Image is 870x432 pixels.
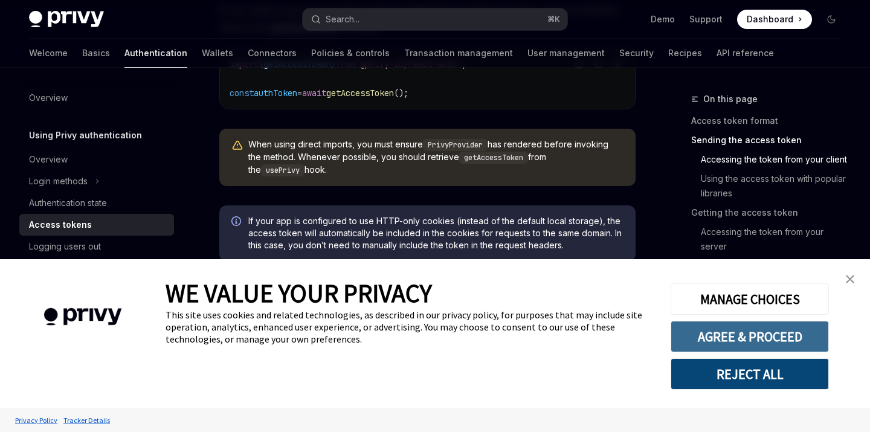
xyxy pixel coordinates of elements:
a: Using the access token with popular libraries [691,169,851,203]
button: Toggle dark mode [822,10,841,29]
span: Dashboard [747,13,793,25]
a: Authentication [124,39,187,68]
a: Accessing the token from your server [691,222,851,256]
a: Overview [19,149,174,170]
a: Basics [82,39,110,68]
button: AGREE & PROCEED [671,321,829,352]
a: Verifying the access token [691,256,851,276]
span: } [331,59,336,69]
a: API reference [717,39,774,68]
a: Transaction management [404,39,513,68]
span: getAccessToken [326,88,394,98]
span: authToken [254,88,297,98]
svg: Warning [231,140,243,152]
span: WE VALUE YOUR PRIVACY [166,277,432,309]
button: REJECT ALL [671,358,829,390]
span: from [336,59,355,69]
button: Open search [303,8,567,30]
a: User management [527,39,605,68]
a: Getting the access token [691,203,851,222]
div: Search... [326,12,359,27]
div: Access tokens [29,218,92,232]
button: Toggle Advanced section [19,257,174,279]
code: usePrivy [261,164,304,176]
div: Authentication state [29,196,107,210]
span: When using direct imports, you must ensure has rendered before invoking the method. Whenever poss... [248,138,623,176]
button: MANAGE CHOICES [671,283,829,315]
svg: Info [231,216,243,228]
img: dark logo [29,11,104,28]
a: Policies & controls [311,39,390,68]
img: company logo [18,291,147,343]
span: const [230,88,254,98]
button: Toggle Login methods section [19,170,174,192]
a: Access token format [691,111,851,131]
div: This site uses cookies and related technologies, as described in our privacy policy, for purposes... [166,309,652,345]
a: Recipes [668,39,702,68]
span: { [259,59,263,69]
span: = [297,88,302,98]
span: ; [462,59,466,69]
a: Overview [19,87,174,109]
a: Accessing the token from your client [691,150,851,169]
a: Authentication state [19,192,174,214]
code: getAccessToken [459,152,528,164]
a: Logging users out [19,236,174,257]
div: Overview [29,152,68,167]
img: close banner [846,275,854,283]
span: If your app is configured to use HTTP-only cookies (instead of the default local storage), the ac... [248,215,623,251]
div: Login methods [29,174,88,189]
a: Welcome [29,39,68,68]
a: Privacy Policy [12,410,60,431]
code: PrivyProvider [423,139,488,151]
h5: Using Privy authentication [29,128,142,143]
span: ⌘ K [547,15,560,24]
a: Sending the access token [691,131,851,150]
a: Dashboard [737,10,812,29]
a: Support [689,13,723,25]
a: Connectors [248,39,297,68]
a: Security [619,39,654,68]
a: close banner [838,267,862,291]
div: Overview [29,91,68,105]
span: (); [394,88,408,98]
a: Demo [651,13,675,25]
div: Logging users out [29,239,101,254]
span: '@privy-io/react-auth' [355,59,462,69]
a: Tracker Details [60,410,113,431]
a: Access tokens [19,214,174,236]
span: getAccessToken [263,59,331,69]
span: await [302,88,326,98]
span: import [230,59,259,69]
span: On this page [703,92,758,106]
a: Wallets [202,39,233,68]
